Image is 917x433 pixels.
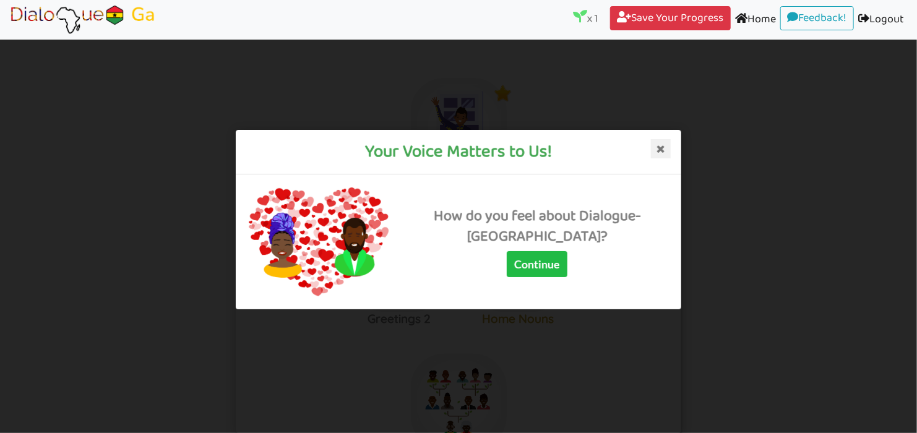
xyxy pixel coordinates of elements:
img: blog-how-to-say-i-love-you-in-twi.png [249,187,389,296]
p: x 1 [573,9,598,27]
img: Brand [9,4,157,35]
a: Logout [854,6,908,34]
button: Continue [507,251,567,277]
a: Feedback! [780,6,854,31]
a: Home [731,6,780,34]
div: How do you feel about Dialogue-[GEOGRAPHIC_DATA]? [406,207,668,248]
a: Save Your Progress [610,6,731,31]
div: Your Voice Matters to Us! [236,130,681,174]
